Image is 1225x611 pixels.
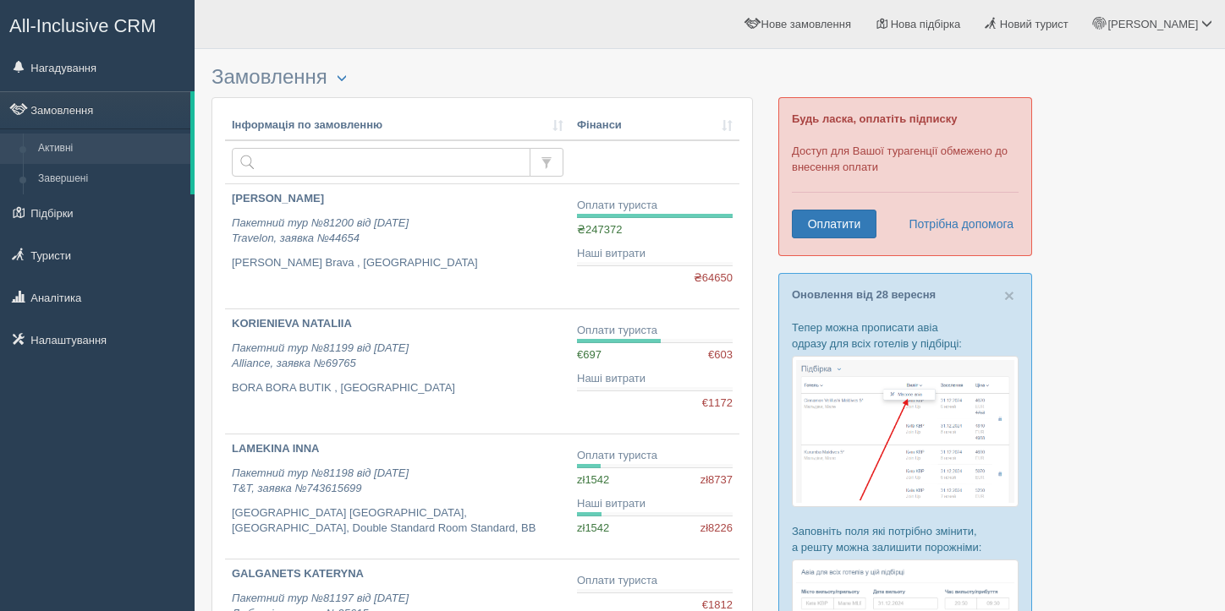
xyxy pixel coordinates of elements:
[792,523,1019,555] p: Заповніть поля які потрібно змінити, а решту можна залишити порожніми:
[232,505,563,537] p: [GEOGRAPHIC_DATA] [GEOGRAPHIC_DATA], [GEOGRAPHIC_DATA], Double Standard Room Standard, BB
[792,319,1019,352] p: Тепер можна прописати авіа одразу для всіх готелів у підбірці:
[577,246,733,262] div: Наші витрати
[761,18,851,30] span: Нове замовлення
[232,117,563,134] a: Інформація по замовленню
[700,521,733,537] span: zł8226
[232,216,409,245] i: Пакетний тур №81200 від [DATE] Travelon, заявка №44654
[1,1,194,47] a: All-Inclusive CRM
[577,348,602,361] span: €697
[778,97,1032,256] div: Доступ для Вашої турагенції обмежено до внесення оплати
[1004,286,1014,304] button: Close
[232,442,320,455] b: LAMEKINA INNA
[792,356,1019,507] img: %D0%BF%D1%96%D0%B4%D0%B1%D1%96%D1%80%D0%BA%D0%B0-%D0%B0%D0%B2%D1%96%D0%B0-1-%D1%81%D1%80%D0%BC-%D...
[891,18,961,30] span: Нова підбірка
[577,371,733,387] div: Наші витрати
[232,317,352,330] b: KORIENIEVA NATALIIA
[30,134,190,164] a: Активні
[792,112,957,125] b: Будь ласка, оплатіть підписку
[702,396,733,412] span: €1172
[232,192,324,205] b: [PERSON_NAME]
[232,341,409,370] i: Пакетний тур №81199 від [DATE] Alliance, заявка №69765
[577,473,609,486] span: zł1542
[30,164,190,194] a: Завершені
[225,184,570,308] a: [PERSON_NAME] Пакетний тур №81200 від [DATE]Travelon, заявка №44654 [PERSON_NAME] Brava , [GEOGRA...
[232,255,563,271] p: [PERSON_NAME] Brava , [GEOGRAPHIC_DATA]
[577,496,733,512] div: Наші витрати
[700,472,733,488] span: zł8737
[1004,286,1014,305] span: ×
[232,466,409,495] i: Пакетний тур №81198 від [DATE] T&T, заявка №743615699
[577,198,733,214] div: Оплати туриста
[1107,18,1198,30] span: [PERSON_NAME]
[9,15,157,36] span: All-Inclusive CRM
[708,347,733,363] span: €603
[577,521,609,534] span: zł1542
[225,434,570,559] a: LAMEKINA INNA Пакетний тур №81198 від [DATE]T&T, заявка №743615699 [GEOGRAPHIC_DATA] [GEOGRAPHIC_...
[225,309,570,434] a: KORIENIEVA NATALIIA Пакетний тур №81199 від [DATE]Alliance, заявка №69765 BORA BORA BUTIK , [GEOG...
[577,117,733,134] a: Фінанси
[232,380,563,396] p: BORA BORA BUTIK , [GEOGRAPHIC_DATA]
[792,210,876,238] a: Оплатити
[577,223,622,236] span: ₴247372
[232,567,364,580] b: GALGANETS KATERYNA
[1000,18,1068,30] span: Новий турист
[577,448,733,464] div: Оплати туриста
[898,210,1014,238] a: Потрібна допомога
[577,323,733,339] div: Оплати туриста
[577,573,733,589] div: Оплати туриста
[211,66,753,89] h3: Замовлення
[232,148,530,177] input: Пошук за номером замовлення, ПІБ або паспортом туриста
[792,288,936,301] a: Оновлення від 28 вересня
[694,270,733,286] span: ₴64650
